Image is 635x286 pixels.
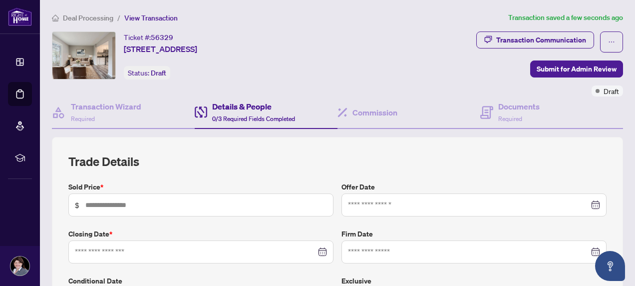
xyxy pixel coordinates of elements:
span: Draft [604,85,619,96]
span: 56329 [151,33,173,42]
span: Required [71,115,95,122]
div: Transaction Communication [496,32,586,48]
img: Profile Icon [10,256,29,275]
label: Closing Date [68,228,333,239]
label: Offer Date [341,181,607,192]
label: Firm Date [341,228,607,239]
div: Ticket #: [124,31,173,43]
li: / [117,12,120,23]
label: Sold Price [68,181,333,192]
span: home [52,14,59,21]
span: $ [75,199,79,210]
button: Open asap [595,251,625,281]
span: 0/3 Required Fields Completed [212,115,295,122]
button: Submit for Admin Review [530,60,623,77]
span: Required [498,115,522,122]
img: IMG-X12331371_1.jpg [52,32,115,79]
span: Submit for Admin Review [537,61,617,77]
span: View Transaction [124,13,178,22]
h2: Trade Details [68,153,607,169]
span: ellipsis [608,38,615,45]
h4: Details & People [212,100,295,112]
h4: Documents [498,100,540,112]
button: Transaction Communication [476,31,594,48]
article: Transaction saved a few seconds ago [508,12,623,23]
h4: Commission [352,106,397,118]
span: [STREET_ADDRESS] [124,43,197,55]
span: Draft [151,68,166,77]
div: Status: [124,66,170,79]
img: logo [8,7,32,26]
h4: Transaction Wizard [71,100,141,112]
span: Deal Processing [63,13,113,22]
